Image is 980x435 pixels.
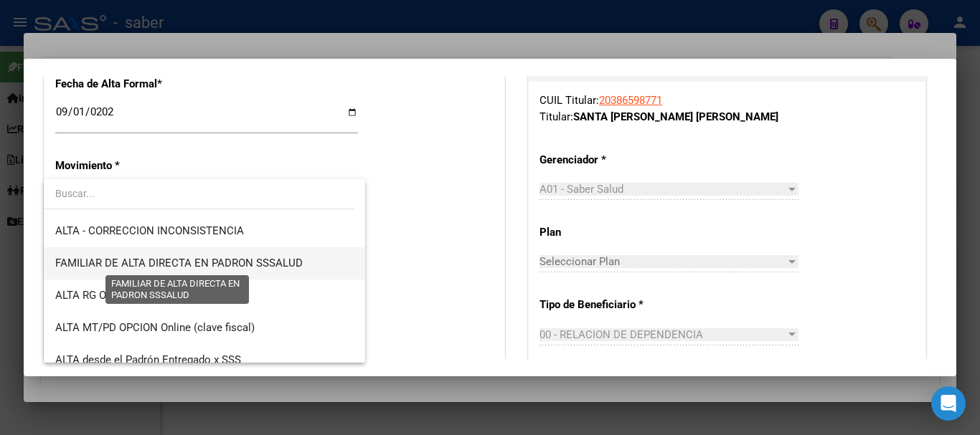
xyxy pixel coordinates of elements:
[55,353,241,366] span: ALTA desde el Padrón Entregado x SSS
[55,224,244,237] span: ALTA - CORRECCION INCONSISTENCIA
[55,289,235,302] span: ALTA RG OPCION Online (clave fiscal)
[55,257,303,269] span: FAMILIAR DE ALTA DIRECTA EN PADRON SSSALUD
[55,321,255,334] span: ALTA MT/PD OPCION Online (clave fiscal)
[931,386,966,421] div: Open Intercom Messenger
